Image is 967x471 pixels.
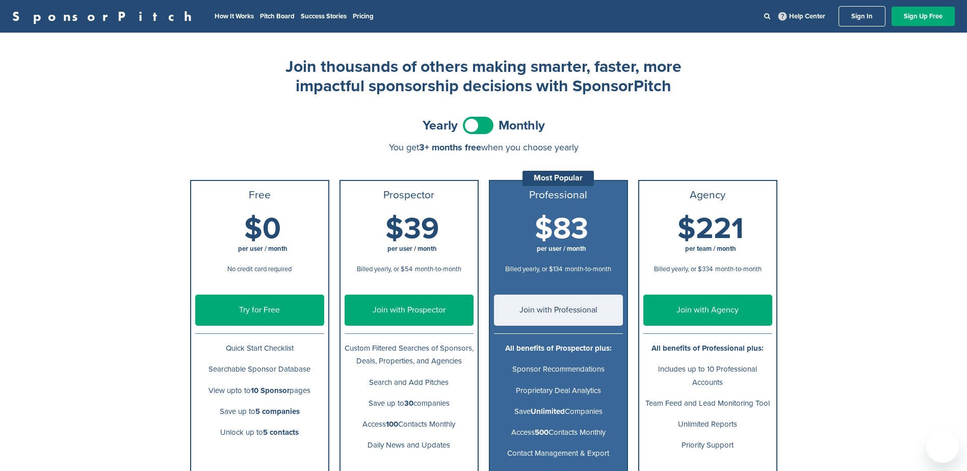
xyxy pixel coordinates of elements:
[195,384,324,397] p: View upto to pages
[345,439,474,452] p: Daily News and Updates
[494,405,623,418] p: Save Companies
[643,397,772,410] p: Team Feed and Lead Monitoring Tool
[345,342,474,368] p: Custom Filtered Searches of Sponsors, Deals, Properties, and Agencies
[643,189,772,201] h3: Agency
[345,418,474,431] p: Access Contacts Monthly
[260,12,295,20] a: Pitch Board
[926,430,959,463] iframe: Button to launch messaging window
[643,295,772,326] a: Join with Agency
[494,295,623,326] a: Join with Professional
[494,447,623,460] p: Contact Management & Export
[651,344,764,353] b: All benefits of Professional plus:
[535,428,548,437] b: 500
[494,189,623,201] h3: Professional
[494,363,623,376] p: Sponsor Recommendations
[195,363,324,376] p: Searchable Sponsor Database
[715,265,762,273] span: month-to-month
[404,399,413,408] b: 30
[423,119,458,132] span: Yearly
[505,265,562,273] span: Billed yearly, or $134
[280,57,688,96] h2: Join thousands of others making smarter, faster, more impactful sponsorship decisions with Sponso...
[190,142,777,152] div: You get when you choose yearly
[685,245,736,253] span: per team / month
[195,295,324,326] a: Try for Free
[353,12,374,20] a: Pricing
[499,119,545,132] span: Monthly
[419,142,481,153] span: 3+ months free
[494,426,623,439] p: Access Contacts Monthly
[238,245,288,253] span: per user / month
[195,426,324,439] p: Unlock up to
[195,189,324,201] h3: Free
[357,265,412,273] span: Billed yearly, or $54
[386,420,398,429] b: 100
[643,363,772,388] p: Includes up to 10 Professional Accounts
[345,376,474,389] p: Search and Add Pitches
[537,245,586,253] span: per user / month
[654,265,713,273] span: Billed yearly, or $334
[776,10,827,22] a: Help Center
[227,265,292,273] span: No credit card required
[385,211,439,247] span: $39
[263,428,299,437] b: 5 contacts
[195,342,324,355] p: Quick Start Checklist
[505,344,612,353] b: All benefits of Prospector plus:
[415,265,461,273] span: month-to-month
[494,384,623,397] p: Proprietary Deal Analytics
[531,407,565,416] b: Unlimited
[251,386,290,395] b: 10 Sponsor
[345,295,474,326] a: Join with Prospector
[565,265,611,273] span: month-to-month
[643,418,772,431] p: Unlimited Reports
[255,407,300,416] b: 5 companies
[839,6,885,27] a: Sign In
[535,211,588,247] span: $83
[643,439,772,452] p: Priority Support
[677,211,744,247] span: $221
[345,397,474,410] p: Save up to companies
[244,211,281,247] span: $0
[12,10,198,23] a: SponsorPitch
[892,7,955,26] a: Sign Up Free
[301,12,347,20] a: Success Stories
[345,189,474,201] h3: Prospector
[215,12,254,20] a: How It Works
[387,245,437,253] span: per user / month
[195,405,324,418] p: Save up to
[522,171,594,186] div: Most Popular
